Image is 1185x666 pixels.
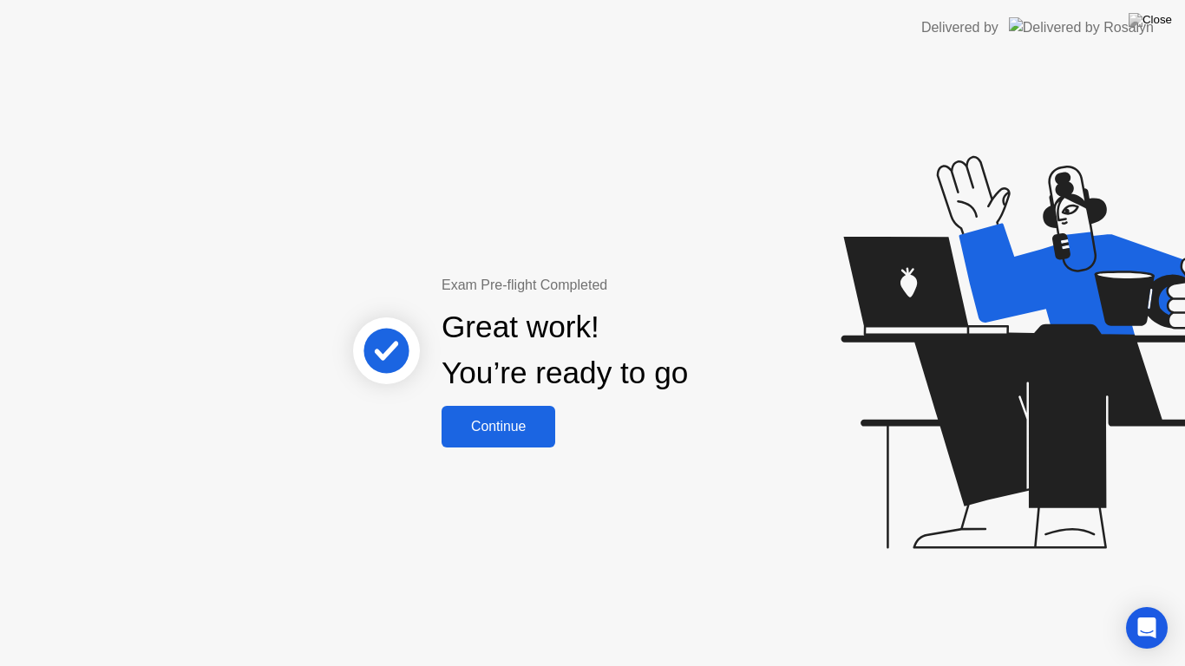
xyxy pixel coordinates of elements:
[921,17,998,38] div: Delivered by
[447,419,550,434] div: Continue
[1126,607,1168,649] div: Open Intercom Messenger
[442,304,688,396] div: Great work! You’re ready to go
[442,275,800,296] div: Exam Pre-flight Completed
[1009,17,1154,37] img: Delivered by Rosalyn
[1129,13,1172,27] img: Close
[442,406,555,447] button: Continue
